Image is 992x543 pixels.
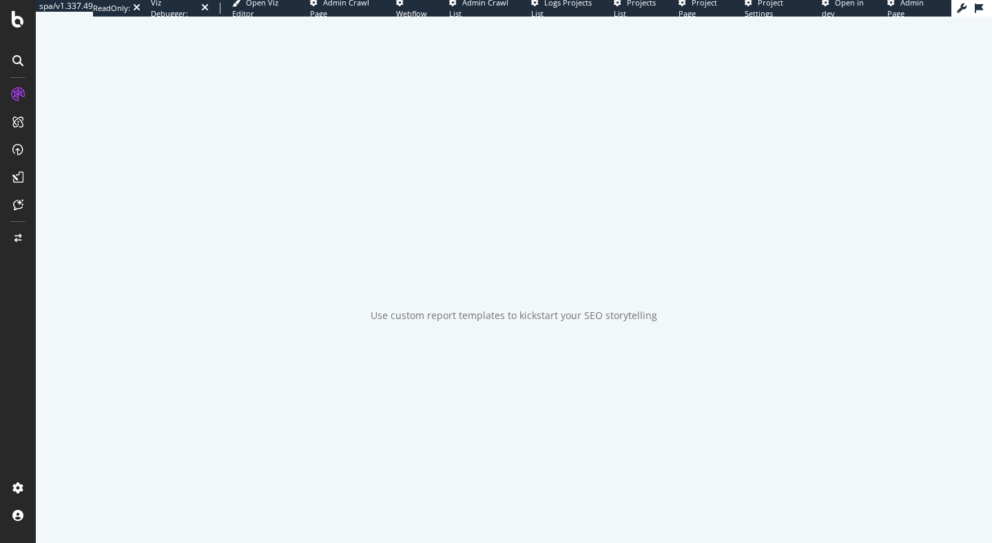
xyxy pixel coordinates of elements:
span: Webflow [396,8,427,19]
div: ReadOnly: [93,3,130,14]
div: Use custom report templates to kickstart your SEO storytelling [371,309,657,322]
div: animation [464,237,564,287]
